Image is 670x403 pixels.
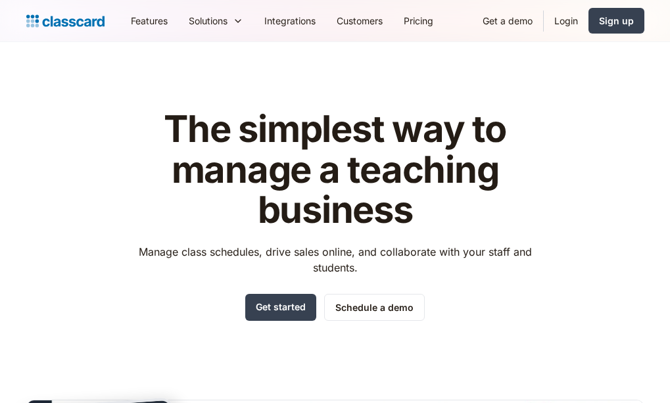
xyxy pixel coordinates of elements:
[588,8,644,34] a: Sign up
[120,6,178,36] a: Features
[245,294,316,321] a: Get started
[126,244,544,275] p: Manage class schedules, drive sales online, and collaborate with your staff and students.
[126,109,544,231] h1: The simplest way to manage a teaching business
[599,14,634,28] div: Sign up
[324,294,425,321] a: Schedule a demo
[544,6,588,36] a: Login
[26,12,105,30] a: Logo
[326,6,393,36] a: Customers
[178,6,254,36] div: Solutions
[393,6,444,36] a: Pricing
[189,14,227,28] div: Solutions
[472,6,543,36] a: Get a demo
[254,6,326,36] a: Integrations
